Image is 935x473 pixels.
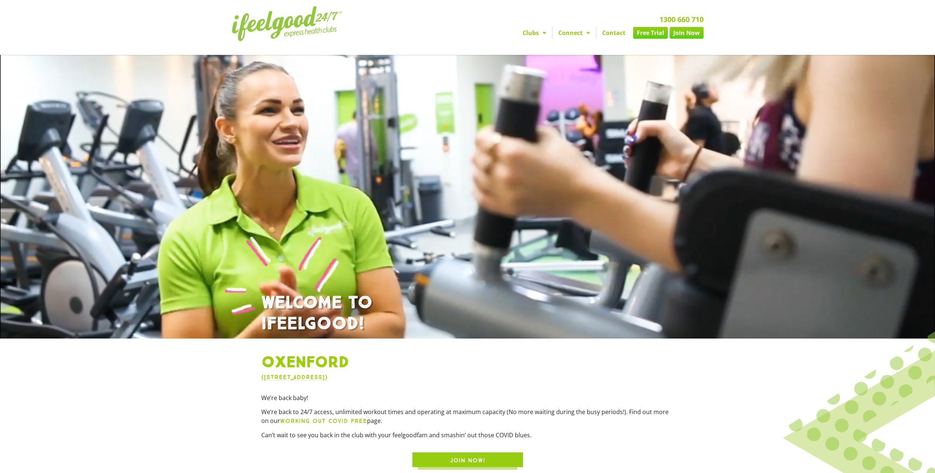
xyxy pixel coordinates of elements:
a: JOIN NOW! [412,452,523,467]
nav: Menu [400,27,704,39]
a: WORKING OUT COVID FREE [280,417,367,425]
b: WORKING OUT COVID FREE [280,417,367,424]
p: We’re back baby! [261,393,674,402]
h1: WELCOME TO IFEELGOOD! [261,292,674,335]
a: Contact [596,27,631,39]
a: Join Now [670,27,704,39]
a: 1300 660 710 [659,14,704,24]
h1: Oxenford [261,353,674,372]
p: We’re back to 24/7 access, unlimited workout times and operating at maximum capacity (No more wai... [261,407,674,425]
a: ([STREET_ADDRESS]) [261,374,328,381]
span: JOIN NOW! [450,456,485,465]
a: Free Trial [633,27,668,39]
a: Clubs [517,27,552,39]
a: Connect [552,27,596,39]
p: Can’t wait to see you back in the club with your feelgoodfam and smashin’ out those COVID blues. [261,431,674,439]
